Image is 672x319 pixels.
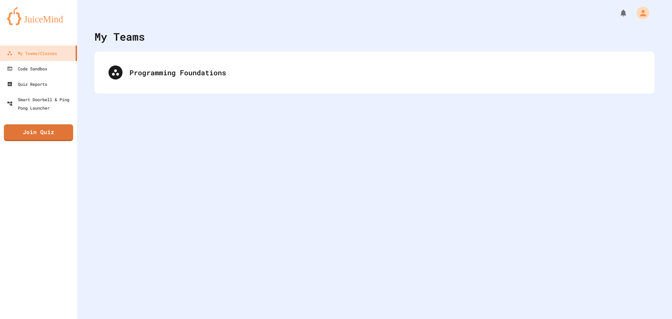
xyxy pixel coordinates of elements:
[7,7,70,25] img: logo-orange.svg
[129,67,640,78] div: Programming Foundations
[4,124,73,141] a: Join Quiz
[7,49,57,57] div: My Teams/Classes
[7,80,47,88] div: Quiz Reports
[7,95,74,112] div: Smart Doorbell & Ping Pong Launcher
[94,29,145,44] div: My Teams
[101,58,647,86] div: Programming Foundations
[629,5,651,21] div: My Account
[7,64,47,73] div: Code Sandbox
[606,7,629,19] div: My Notifications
